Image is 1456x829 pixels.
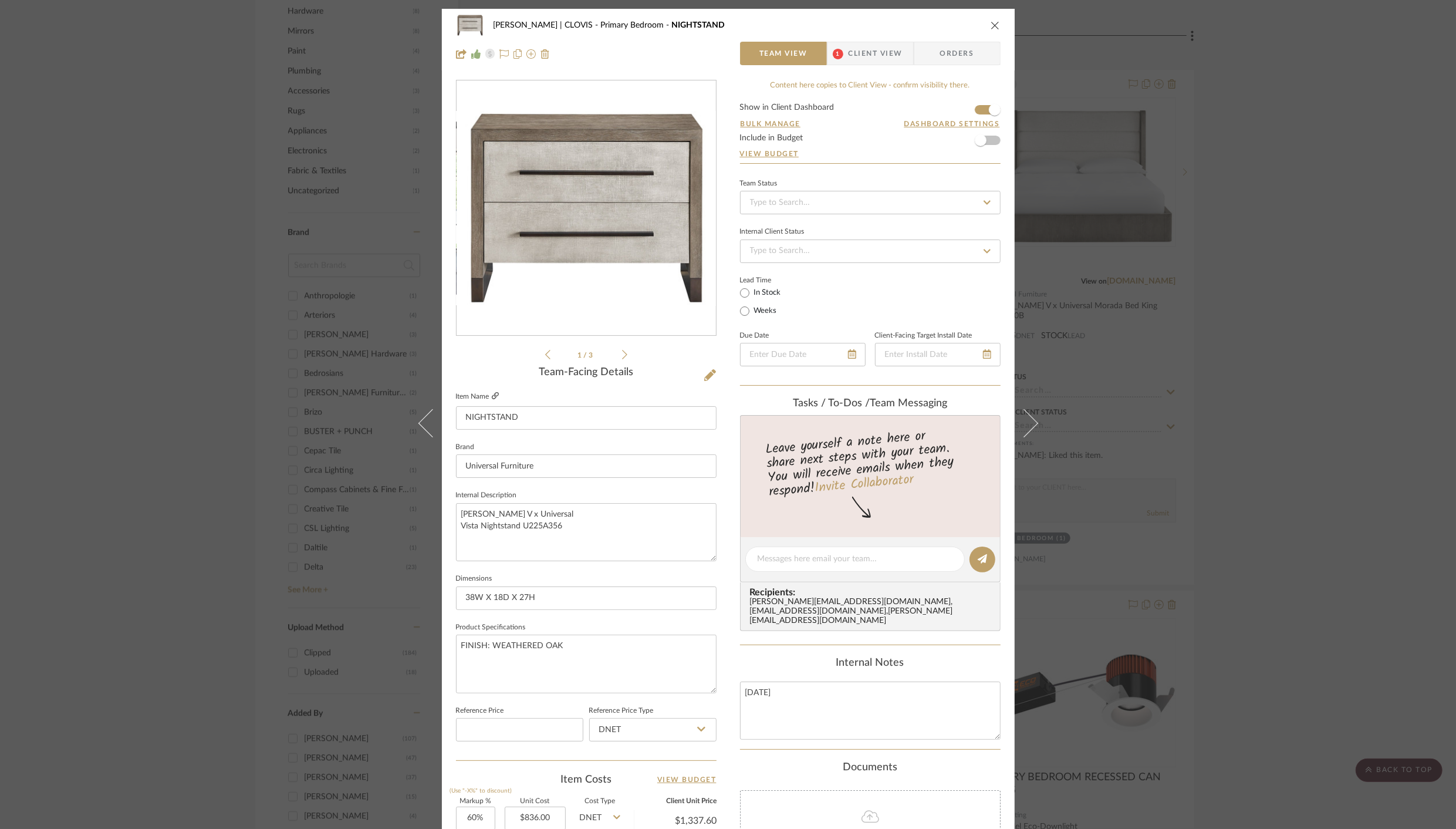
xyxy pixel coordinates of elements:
[634,798,717,804] label: Client Unit Price
[740,229,805,235] div: Internal Client Status
[740,240,1001,263] input: Type to Search…
[494,21,601,29] span: [PERSON_NAME] | CLOVIS
[849,42,903,65] span: Client View
[740,343,866,366] input: Enter Due Date
[505,798,566,804] label: Unit Cost
[577,352,583,359] span: 1
[833,49,843,59] span: 1
[740,191,1001,214] input: Type to Search…
[740,397,1001,410] div: team Messaging
[813,470,914,499] a: Invite Collaborator
[456,444,475,450] label: Brand
[750,598,995,626] div: [PERSON_NAME][EMAIL_ADDRESS][DOMAIN_NAME] , [EMAIL_ADDRESS][DOMAIN_NAME] , [PERSON_NAME][EMAIL_AD...
[752,288,781,298] label: In Stock
[456,366,717,379] div: Team-Facing Details
[752,306,777,316] label: Weeks
[875,333,972,339] label: Client-Facing Target Install Date
[457,111,716,306] img: b30458b7-248b-4047-bae6-50c0e00e05ca_436x436.jpg
[456,493,517,498] label: Internal Description
[456,14,484,37] img: b30458b7-248b-4047-bae6-50c0e00e05ca_48x40.jpg
[456,773,717,787] div: Item Costs
[759,42,808,65] span: Team View
[738,423,1002,502] div: Leave yourself a note here or share next steps with your team. You will receive emails when they ...
[601,21,672,29] span: Primary Bedroom
[750,587,995,598] span: Recipients:
[990,20,1001,31] button: close
[927,42,987,65] span: Orders
[875,343,1001,366] input: Enter Install Date
[456,798,495,804] label: Markup %
[456,392,499,402] label: Item Name
[740,181,778,187] div: Team Status
[740,333,769,339] label: Due Date
[575,798,625,804] label: Cost Type
[740,80,1001,92] div: Content here copies to Client View - confirm visibility there.
[456,708,504,714] label: Reference Price
[589,708,654,714] label: Reference Price Type
[456,587,717,610] input: Enter the dimensions of this item
[740,149,1001,159] a: View Budget
[456,625,526,631] label: Product Specifications
[456,406,717,430] input: Enter Item Name
[589,352,594,359] span: 3
[583,352,589,359] span: /
[456,454,717,478] input: Enter Brand
[456,576,492,582] label: Dimensions
[540,49,550,59] img: Remove from project
[904,119,1001,129] button: Dashboard Settings
[672,21,725,29] span: NIGHTSTAND
[740,119,802,129] button: Bulk Manage
[740,657,1001,670] div: Internal Notes
[793,398,870,409] span: Tasks / To-Dos /
[740,761,1001,774] div: Documents
[740,275,800,285] label: Lead Time
[457,111,716,306] div: 0
[740,285,800,318] mat-radio-group: Select item type
[657,773,717,787] a: View Budget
